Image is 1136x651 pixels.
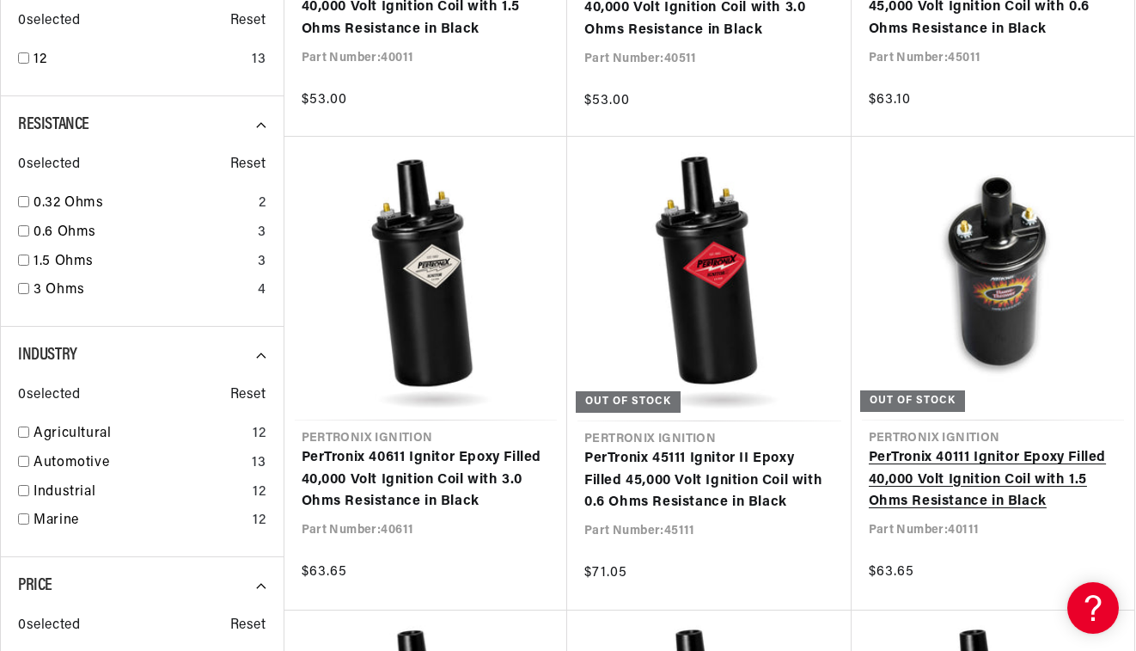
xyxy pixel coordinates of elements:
[18,116,89,133] span: Resistance
[34,279,251,302] a: 3 Ohms
[34,193,252,215] a: 0.32 Ohms
[18,10,80,33] span: 0 selected
[302,447,551,513] a: PerTronix 40611 Ignitor Epoxy Filled 40,000 Volt Ignition Coil with 3.0 Ohms Resistance in Black
[252,49,266,71] div: 13
[18,577,52,594] span: Price
[258,222,266,244] div: 3
[34,222,251,244] a: 0.6 Ohms
[34,423,246,445] a: Agricultural
[258,251,266,273] div: 3
[18,347,77,364] span: Industry
[259,193,266,215] div: 2
[230,615,266,637] span: Reset
[34,251,251,273] a: 1.5 Ohms
[18,615,80,637] span: 0 selected
[253,482,266,504] div: 12
[230,154,266,176] span: Reset
[869,447,1118,513] a: PerTronix 40111 Ignitor Epoxy Filled 40,000 Volt Ignition Coil with 1.5 Ohms Resistance in Black
[230,384,266,407] span: Reset
[34,452,245,475] a: Automotive
[34,49,245,71] a: 12
[258,279,266,302] div: 4
[253,510,266,532] div: 12
[253,423,266,445] div: 12
[252,452,266,475] div: 13
[18,154,80,176] span: 0 selected
[34,482,246,504] a: Industrial
[230,10,266,33] span: Reset
[584,448,834,514] a: PerTronix 45111 Ignitor II Epoxy Filled 45,000 Volt Ignition Coil with 0.6 Ohms Resistance in Black
[18,384,80,407] span: 0 selected
[34,510,246,532] a: Marine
